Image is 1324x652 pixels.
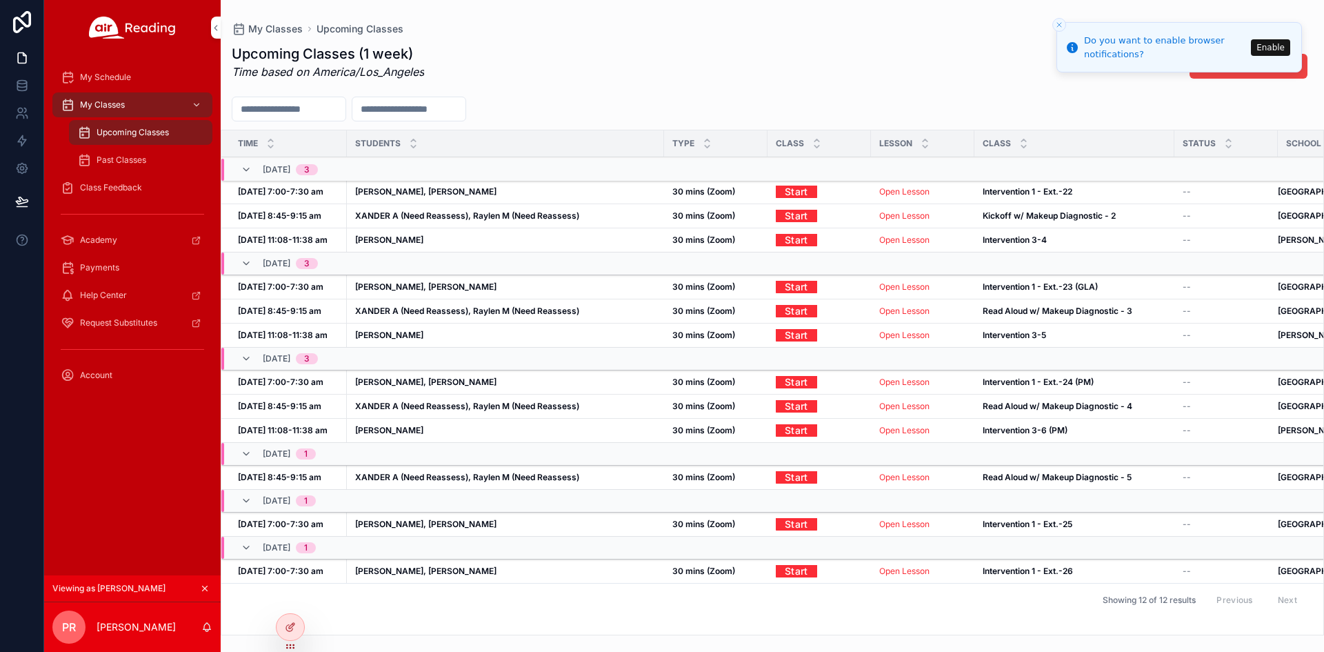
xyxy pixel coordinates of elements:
a: Start [776,376,863,388]
strong: XANDER A (Need Reassess), Raylen M (Need Reassess) [355,306,579,316]
strong: [DATE] 8:45-9:15 am [238,401,321,411]
span: -- [1183,281,1191,293]
strong: Intervention 1 - Ext.-23 (GLA) [983,281,1098,292]
span: [DATE] [263,353,290,364]
a: Kickoff w/ Makeup Diagnostic - 2 [983,210,1166,221]
a: -- [1183,281,1270,293]
span: Status [1183,138,1216,149]
a: Open Lesson [879,281,966,293]
a: Open Lesson [879,330,930,340]
a: Open Lesson [879,210,966,221]
a: Start [776,305,863,317]
a: Open Lesson [879,306,930,316]
a: Open Lesson [879,425,966,436]
span: Past Classes [97,155,146,166]
a: XANDER A (Need Reassess), Raylen M (Need Reassess) [355,306,656,317]
strong: 30 mins (Zoom) [672,281,735,292]
a: -- [1183,306,1270,317]
strong: [DATE] 7:00-7:30 am [238,186,323,197]
strong: Intervention 3-4 [983,235,1047,245]
a: My Classes [232,22,303,36]
strong: 30 mins (Zoom) [672,472,735,482]
a: [PERSON_NAME], [PERSON_NAME] [355,281,656,293]
strong: XANDER A (Need Reassess), Raylen M (Need Reassess) [355,401,579,411]
a: Upcoming Classes [317,22,403,36]
p: [PERSON_NAME] [97,620,176,634]
strong: Intervention 1 - Ext.-22 [983,186,1072,197]
span: [DATE] [263,258,290,269]
a: [DATE] 11:08-11:38 am [238,330,339,341]
a: [DATE] 11:08-11:38 am [238,235,339,246]
a: Open Lesson [879,306,966,317]
strong: [DATE] 7:00-7:30 am [238,281,323,292]
a: -- [1183,566,1270,577]
div: Do you want to enable browser notifications? [1084,34,1247,61]
strong: Read Aloud w/ Makeup Diagnostic - 5 [983,472,1132,482]
a: Intervention 3-5 [983,330,1166,341]
span: -- [1183,186,1191,197]
strong: Intervention 3-5 [983,330,1046,340]
a: Intervention 1 - Ext.-26 [983,566,1166,577]
a: Start [776,324,817,346]
strong: 30 mins (Zoom) [672,519,735,529]
strong: Read Aloud w/ Makeup Diagnostic - 3 [983,306,1132,316]
a: Open Lesson [879,186,966,197]
a: [PERSON_NAME] [355,425,656,436]
a: Start [776,471,863,484]
a: XANDER A (Need Reassess), Raylen M (Need Reassess) [355,401,656,412]
a: Class Feedback [52,175,212,200]
a: 30 mins (Zoom) [672,377,759,388]
a: Start [776,229,817,250]
a: [DATE] 8:45-9:15 am [238,210,339,221]
span: PR [62,619,76,635]
strong: Intervention 1 - Ext.-26 [983,566,1073,576]
strong: [PERSON_NAME], [PERSON_NAME] [355,519,496,529]
a: Open Lesson [879,519,930,529]
a: 30 mins (Zoom) [672,306,759,317]
a: Open Lesson [879,566,930,576]
a: [PERSON_NAME] [355,235,656,246]
span: -- [1183,330,1191,341]
a: [DATE] 8:45-9:15 am [238,306,339,317]
a: Intervention 1 - Ext.-22 [983,186,1166,197]
span: -- [1183,306,1191,317]
a: 30 mins (Zoom) [672,235,759,246]
span: Request Substitutes [80,317,157,328]
button: Enable [1251,39,1290,56]
strong: 30 mins (Zoom) [672,210,735,221]
span: Type [672,138,694,149]
strong: [PERSON_NAME] [355,330,423,340]
a: 30 mins (Zoom) [672,210,759,221]
a: Start [776,181,817,202]
a: [DATE] 7:00-7:30 am [238,566,339,577]
div: 1 [304,495,308,506]
a: 30 mins (Zoom) [672,330,759,341]
span: -- [1183,235,1191,246]
span: Payments [80,262,119,273]
div: 3 [304,164,310,175]
span: -- [1183,377,1191,388]
a: Start [776,395,817,417]
a: Open Lesson [879,210,930,221]
a: Start [776,400,863,413]
a: -- [1183,330,1270,341]
a: [PERSON_NAME], [PERSON_NAME] [355,519,656,530]
a: [PERSON_NAME], [PERSON_NAME] [355,377,656,388]
strong: [DATE] 8:45-9:15 am [238,306,321,316]
strong: [DATE] 11:08-11:38 am [238,330,328,340]
a: [PERSON_NAME] [355,330,656,341]
strong: [PERSON_NAME], [PERSON_NAME] [355,186,496,197]
a: Intervention 1 - Ext.-23 (GLA) [983,281,1166,293]
a: 30 mins (Zoom) [672,566,759,577]
a: Read Aloud w/ Makeup Diagnostic - 4 [983,401,1166,412]
a: -- [1183,235,1270,246]
strong: XANDER A (Need Reassess), Raylen M (Need Reassess) [355,472,579,482]
strong: [PERSON_NAME], [PERSON_NAME] [355,377,496,387]
strong: 30 mins (Zoom) [672,235,735,245]
a: [DATE] 11:08-11:38 am [238,425,339,436]
span: Lesson [879,138,912,149]
a: [PERSON_NAME], [PERSON_NAME] [355,186,656,197]
a: -- [1183,519,1270,530]
strong: 30 mins (Zoom) [672,186,735,197]
a: Open Lesson [879,377,930,387]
